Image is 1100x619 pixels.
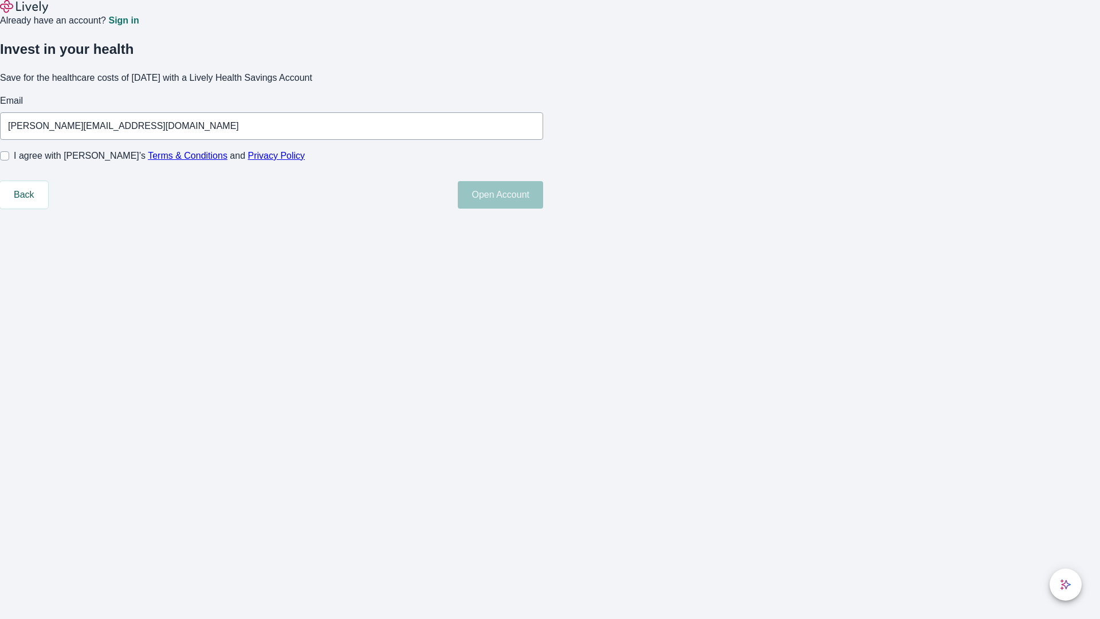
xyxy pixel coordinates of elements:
[108,16,139,25] a: Sign in
[148,151,227,160] a: Terms & Conditions
[1050,569,1082,601] button: chat
[14,149,305,163] span: I agree with [PERSON_NAME]’s and
[248,151,305,160] a: Privacy Policy
[1060,579,1071,590] svg: Lively AI Assistant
